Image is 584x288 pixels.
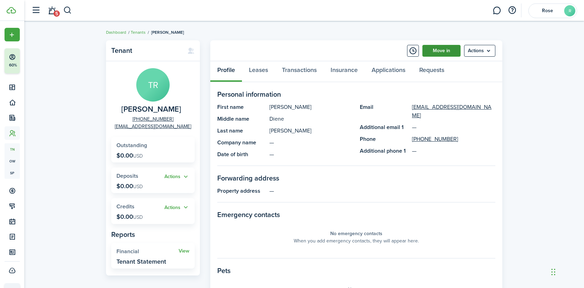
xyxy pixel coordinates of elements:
[269,127,353,135] panel-main-description: [PERSON_NAME]
[151,29,184,35] span: [PERSON_NAME]
[116,258,166,265] widget-stats-description: Tenant Statement
[217,209,495,220] panel-main-section-title: Emergency contacts
[63,5,72,16] button: Search
[111,47,180,55] panel-main-title: Tenant
[164,173,189,181] button: Actions
[464,45,495,57] menu-btn: Actions
[407,45,419,57] button: Timeline
[5,143,20,155] a: tn
[133,214,143,221] span: USD
[121,105,181,114] span: Timika Robinson
[116,183,143,190] p: $0.00
[5,48,62,73] button: 60%
[269,150,353,159] panel-main-description: —
[269,187,495,195] panel-main-description: —
[45,2,58,19] a: Notifications
[133,183,143,190] span: USD
[5,28,20,41] button: Open menu
[54,10,60,17] span: 5
[116,172,138,180] span: Deposits
[111,229,195,240] panel-main-subtitle: Reports
[365,61,412,82] a: Applications
[360,135,408,143] panel-main-title: Phone
[217,150,266,159] panel-main-title: Date of birth
[412,103,495,120] a: [EMAIL_ADDRESS][DOMAIN_NAME]
[217,173,495,183] panel-main-section-title: Forwarding address
[217,187,266,195] panel-main-title: Property address
[136,68,170,102] avatar-text: TR
[9,62,17,68] p: 60%
[269,103,353,111] panel-main-description: [PERSON_NAME]
[275,61,324,82] a: Transactions
[412,135,458,143] a: [PHONE_NUMBER]
[412,61,451,82] a: Requests
[242,61,275,82] a: Leases
[132,115,173,123] a: [PHONE_NUMBER]
[564,5,575,16] avatar-text: R
[217,115,266,123] panel-main-title: Middle name
[116,141,147,149] span: Outstanding
[269,138,353,147] panel-main-description: —
[217,265,495,276] panel-main-section-title: Pets
[29,4,42,17] button: Open sidebar
[464,45,495,57] button: Open menu
[115,123,191,130] a: [EMAIL_ADDRESS][DOMAIN_NAME]
[164,173,189,181] button: Open menu
[506,5,518,16] button: Open resource center
[217,138,266,147] panel-main-title: Company name
[116,202,135,210] span: Credits
[5,167,20,179] a: sp
[7,7,16,14] img: TenantCloud
[179,248,189,254] a: View
[360,103,408,120] panel-main-title: Email
[269,115,353,123] panel-main-description: Diene
[217,89,495,99] panel-main-section-title: Personal information
[551,262,555,282] div: Drag
[324,61,365,82] a: Insurance
[534,8,561,13] span: Rose
[549,255,584,288] iframe: Chat Widget
[217,103,266,111] panel-main-title: First name
[422,45,461,57] a: Move in
[133,152,143,160] span: USD
[164,203,189,211] button: Open menu
[217,127,266,135] panel-main-title: Last name
[490,2,503,19] a: Messaging
[116,248,179,255] widget-stats-title: Financial
[116,213,143,220] p: $0.00
[5,155,20,167] a: ow
[360,123,408,131] panel-main-title: Additional email 1
[330,230,382,237] panel-main-placeholder-title: No emergency contacts
[106,29,126,35] a: Dashboard
[294,237,419,245] panel-main-placeholder-description: When you add emergency contacts, they will appear here.
[360,147,408,155] panel-main-title: Additional phone 1
[131,29,146,35] a: Tenants
[116,152,143,159] p: $0.00
[164,203,189,211] button: Actions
